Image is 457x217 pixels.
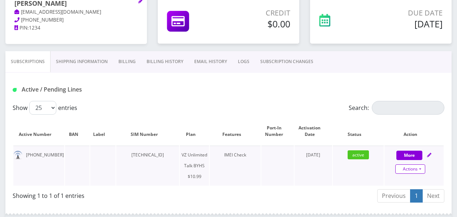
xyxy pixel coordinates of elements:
[116,118,179,145] th: SIM Number: activate to sort column ascending
[364,8,443,18] p: Due Date
[372,101,444,115] input: Search:
[364,18,443,29] h5: [DATE]
[180,146,209,186] td: VZ Unlimited Talk BYHS $10.99
[5,51,51,72] a: Subscriptions
[13,101,77,115] label: Show entries
[223,18,290,29] h5: $0.00
[223,8,290,18] p: Credit
[21,17,64,23] span: [PHONE_NUMBER]
[384,118,444,145] th: Action: activate to sort column ascending
[113,51,141,72] a: Billing
[422,189,444,203] a: Next
[13,88,17,92] img: Active / Pending Lines
[13,151,22,160] img: default.png
[13,118,64,145] th: Active Number: activate to sort column ascending
[410,189,423,203] a: 1
[13,146,64,186] td: [PHONE_NUMBER]
[14,25,29,32] a: PIN:
[333,118,384,145] th: Status: activate to sort column ascending
[210,150,261,160] div: IMEI Check
[14,9,101,16] a: [EMAIL_ADDRESS][DOMAIN_NAME]
[65,118,90,145] th: BAN: activate to sort column ascending
[210,118,261,145] th: Features: activate to sort column ascending
[51,51,113,72] a: Shipping Information
[232,51,255,72] a: LOGS
[13,189,223,200] div: Showing 1 to 1 of 1 entries
[295,118,332,145] th: Activation Date: activate to sort column ascending
[13,86,149,93] h1: Active / Pending Lines
[306,152,320,158] span: [DATE]
[141,51,189,72] a: Billing History
[348,150,369,159] span: active
[396,151,422,160] button: More
[116,146,179,186] td: [TECHNICAL_ID]
[395,164,425,174] a: Actions
[189,51,232,72] a: EMAIL HISTORY
[180,118,209,145] th: Plan: activate to sort column ascending
[90,118,116,145] th: Label: activate to sort column ascending
[29,25,40,31] span: 1234
[349,101,444,115] label: Search:
[255,51,319,72] a: SUBSCRIPTION CHANGES
[377,189,410,203] a: Previous
[261,118,294,145] th: Port-In Number: activate to sort column ascending
[29,101,56,115] select: Showentries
